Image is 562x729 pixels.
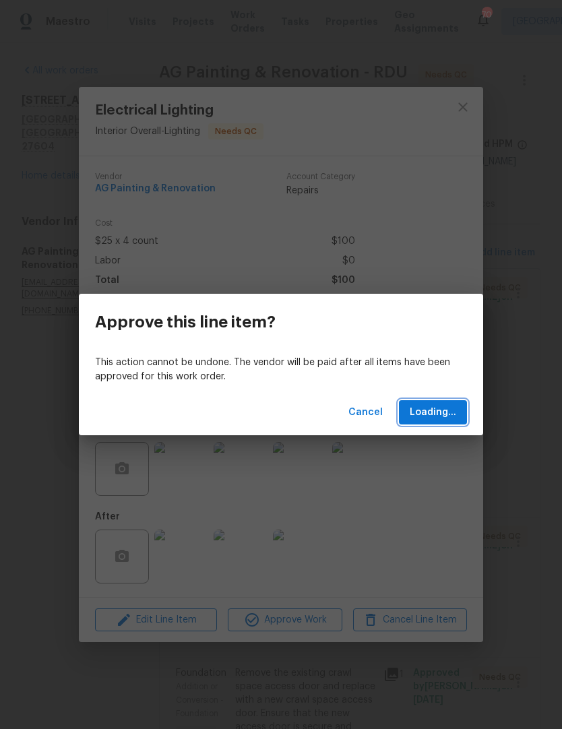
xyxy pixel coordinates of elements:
p: This action cannot be undone. The vendor will be paid after all items have been approved for this... [95,356,467,384]
span: Cancel [348,404,383,421]
h3: Approve this line item? [95,313,276,331]
button: Loading... [399,400,467,425]
span: Loading... [410,404,456,421]
button: Cancel [343,400,388,425]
